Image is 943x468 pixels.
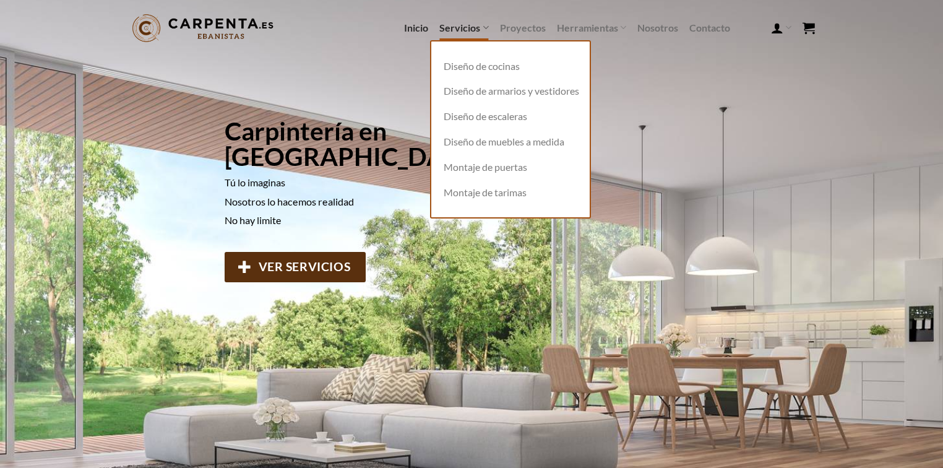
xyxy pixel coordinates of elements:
[404,17,428,39] a: Inicio
[437,155,583,180] a: Montaje de puertas
[637,17,678,39] a: Nosotros
[437,180,583,206] a: Montaje de tarimas
[557,15,626,40] a: Herramientas
[225,196,354,207] span: Nosotros lo hacemos realidad
[225,252,366,282] a: VER SERVICIOS
[689,17,730,39] a: Contacto
[500,17,546,39] a: Proyectos
[225,176,285,188] span: Tú lo imaginas
[225,118,563,169] h2: Carpintería en [GEOGRAPHIC_DATA]
[439,15,488,40] a: Servicios
[128,11,278,45] img: Carpenta.es
[437,104,583,129] a: Diseño de escaleras
[437,129,583,155] a: Diseño de muebles a medida
[437,79,583,104] a: Diseño de armarios y vestidores
[259,257,351,276] span: VER SERVICIOS
[437,54,583,79] a: Diseño de cocinas
[225,214,282,226] span: No hay limite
